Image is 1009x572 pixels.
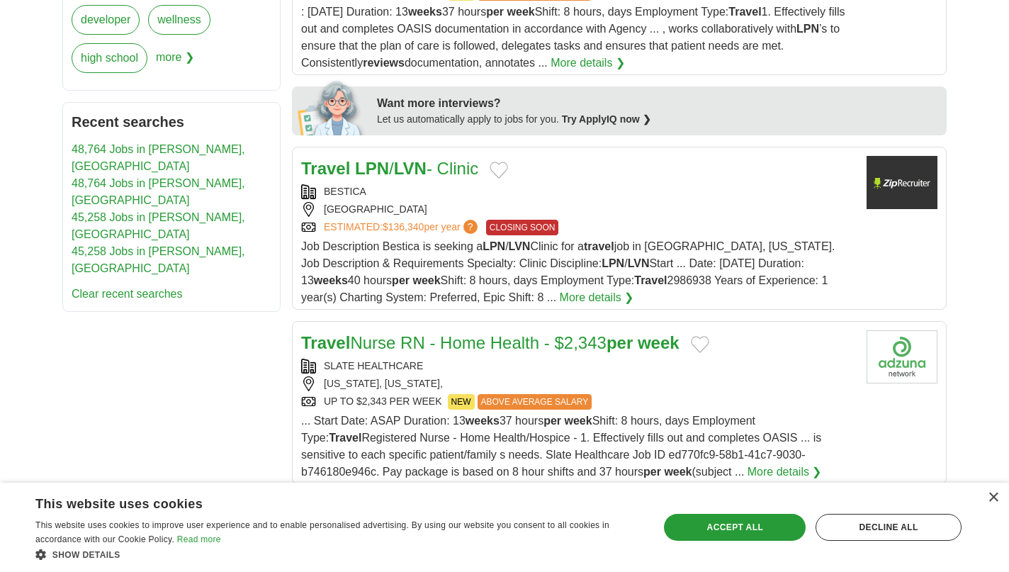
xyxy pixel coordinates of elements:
[643,466,661,478] strong: per
[551,55,625,72] a: More details ❯
[394,159,427,178] strong: LVN
[301,359,855,374] div: SLATE HEALTHCARE
[156,43,194,82] span: more ❯
[507,6,535,18] strong: week
[301,184,855,199] div: BESTICA
[177,534,221,544] a: Read more, opens a new window
[324,220,480,235] a: ESTIMATED:$136,340per year?
[72,245,245,274] a: 45,258 Jobs in [PERSON_NAME], [GEOGRAPHIC_DATA]
[35,520,609,544] span: This website uses cookies to improve user experience and to enable personalised advertising. By u...
[72,288,183,300] a: Clear recent searches
[148,5,210,35] a: wellness
[408,6,442,18] strong: weeks
[483,240,505,252] strong: LPN
[867,156,937,209] img: Company logo
[509,240,531,252] strong: LVN
[691,336,709,353] button: Add to favorite jobs
[748,464,822,481] a: More details ❯
[448,394,475,410] span: NEW
[988,493,998,503] div: Close
[607,333,633,352] strong: per
[314,274,348,286] strong: weeks
[638,333,680,352] strong: week
[72,177,245,206] a: 48,764 Jobs in [PERSON_NAME], [GEOGRAPHIC_DATA]
[466,415,500,427] strong: weeks
[72,143,245,172] a: 48,764 Jobs in [PERSON_NAME], [GEOGRAPHIC_DATA]
[35,491,605,512] div: This website uses cookies
[486,220,559,235] span: CLOSING SOON
[377,95,938,112] div: Want more interviews?
[301,159,478,178] a: Travel LPN/LVN- Clinic
[664,514,806,541] div: Accept all
[301,333,350,352] strong: Travel
[355,159,389,178] strong: LPN
[816,514,962,541] div: Decline all
[35,547,641,561] div: Show details
[301,333,680,352] a: TravelNurse RN - Home Health - $2,343per week
[301,376,855,391] div: [US_STATE], [US_STATE],
[486,6,504,18] strong: per
[301,415,821,478] span: ... Start Date: ASAP Duration: 13 37 hours Shift: 8 hours, days Employment Type: Registered Nurse...
[298,79,366,135] img: apply-iq-scientist.png
[664,466,692,478] strong: week
[565,415,592,427] strong: week
[490,162,508,179] button: Add to favorite jobs
[72,5,140,35] a: developer
[329,432,361,444] strong: Travel
[628,257,650,269] strong: LVN
[301,202,855,217] div: [GEOGRAPHIC_DATA]
[584,240,614,252] strong: travel
[52,550,120,560] span: Show details
[796,23,819,35] strong: LPN
[72,111,271,133] h2: Recent searches
[72,211,245,240] a: 45,258 Jobs in [PERSON_NAME], [GEOGRAPHIC_DATA]
[301,6,845,69] span: : [DATE] Duration: 13 37 hours Shift: 8 hours, days Employment Type: 1. Effectively fills out and...
[560,289,634,306] a: More details ❯
[543,415,561,427] strong: per
[867,330,937,383] img: Company logo
[728,6,761,18] strong: Travel
[562,113,651,125] a: Try ApplyIQ now ❯
[363,57,405,69] strong: reviews
[602,257,624,269] strong: LPN
[634,274,667,286] strong: Travel
[377,112,938,127] div: Let us automatically apply to jobs for you.
[412,274,440,286] strong: week
[301,240,835,303] span: Job Description Bestica is seeking a / Clinic for a job in [GEOGRAPHIC_DATA], [US_STATE]. Job Des...
[301,159,350,178] strong: Travel
[392,274,410,286] strong: per
[301,394,855,410] div: UP TO $2,343 PER WEEK
[72,43,147,73] a: high school
[383,221,424,232] span: $136,340
[463,220,478,234] span: ?
[478,394,592,410] span: ABOVE AVERAGE SALARY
